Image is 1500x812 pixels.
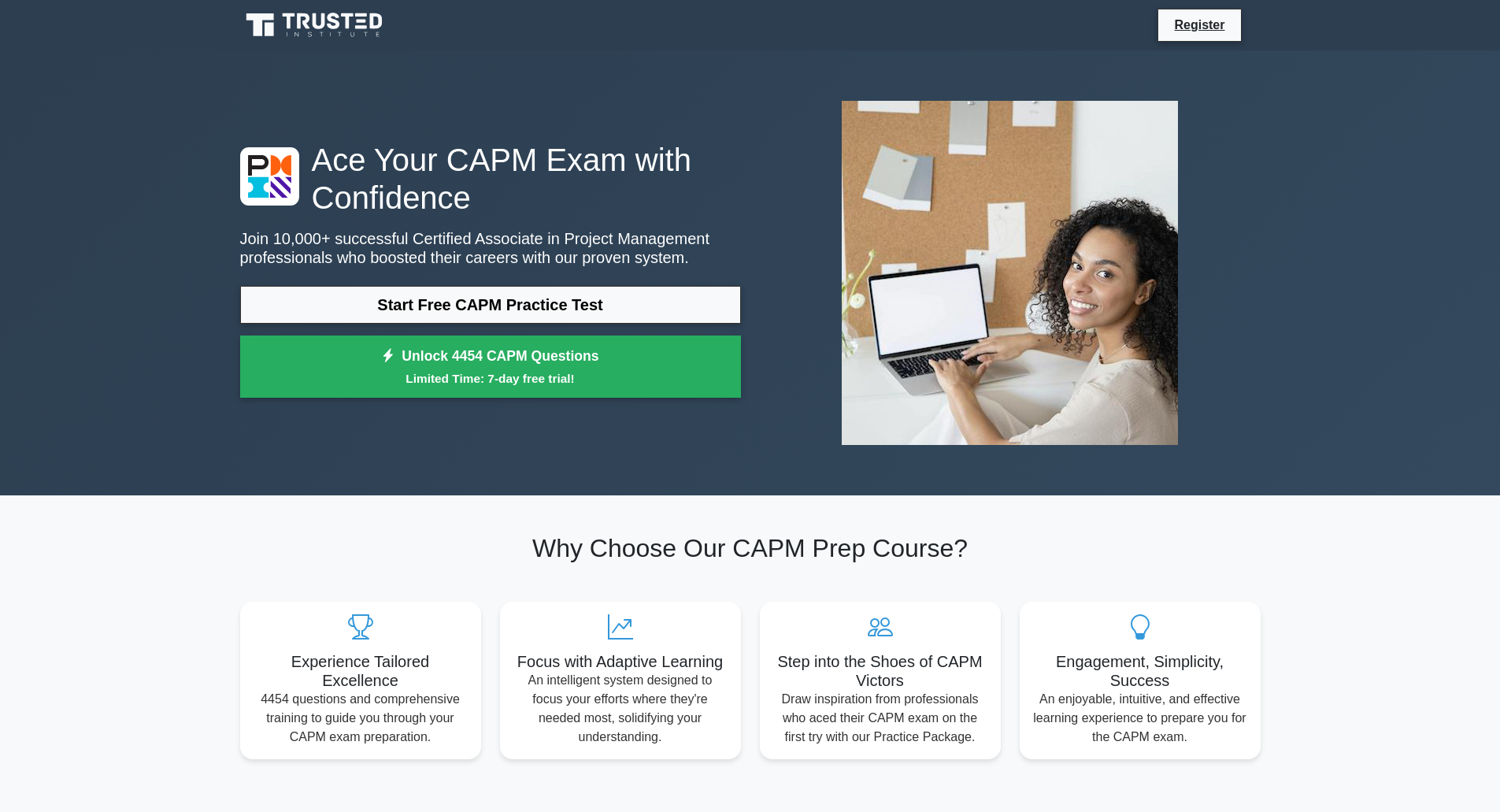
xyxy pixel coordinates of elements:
[240,336,741,399] a: Unlock 4454 CAPM QuestionsLimited Time: 7-day free trial!
[1032,652,1248,690] h5: Engagement, Simplicity, Success
[253,652,469,690] h5: Experience Tailored Excellence
[1165,15,1234,35] a: Register
[1032,690,1248,747] p: An enjoyable, intuitive, and effective learning experience to prepare you for the CAPM exam.
[513,671,728,747] p: An intelligent system designed to focus your efforts where they're needed most, solidifying your ...
[240,533,1261,563] h2: Why Choose Our CAPM Prep Course?
[240,141,741,217] h1: Ace Your CAPM Exam with Confidence
[253,690,469,747] p: 4454 questions and comprehensive training to guide you through your CAPM exam preparation.
[772,652,988,690] h5: Step into the Shoes of CAPM Victors
[513,652,728,671] h5: Focus with Adaptive Learning
[260,369,721,387] small: Limited Time: 7-day free trial!
[772,690,988,747] p: Draw inspiration from professionals who aced their CAPM exam on the first try with our Practice P...
[240,286,741,324] a: Start Free CAPM Practice Test
[240,229,741,267] p: Join 10,000+ successful Certified Associate in Project Management professionals who boosted their...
